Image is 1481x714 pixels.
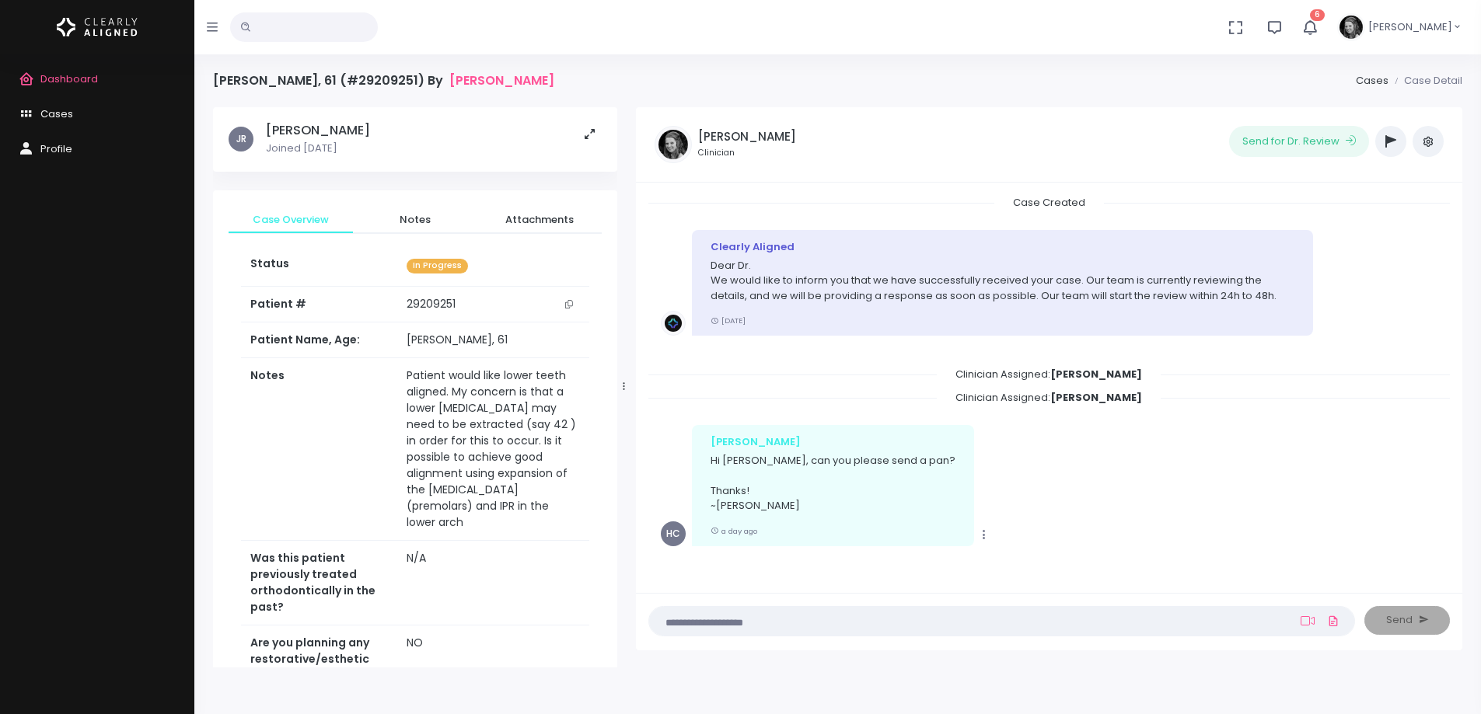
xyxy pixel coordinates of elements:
td: N/A [397,541,589,625]
div: scrollable content [648,195,1450,577]
b: [PERSON_NAME] [1050,390,1142,405]
small: [DATE] [711,315,746,326]
span: Cases [40,106,73,121]
span: Case Created [994,190,1104,214]
span: Clinician Assigned: [937,362,1161,386]
button: Send for Dr. Review [1229,126,1369,157]
span: In Progress [407,259,468,273]
span: Case Overview [241,212,341,228]
th: Status [241,246,397,286]
span: Dashboard [40,71,98,86]
b: [PERSON_NAME] [1050,367,1142,381]
small: Clinician [698,147,796,159]
th: Patient # [241,286,397,322]
th: Was this patient previously treated orthodontically in the past? [241,541,397,625]
img: Header Avatar [1337,13,1365,41]
span: JR [229,127,253,152]
li: Case Detail [1388,73,1462,89]
a: Add Loom Video [1298,615,1318,627]
h5: [PERSON_NAME] [266,123,370,138]
th: Patient Name, Age: [241,322,397,358]
span: Attachments [490,212,589,228]
td: NO [397,625,589,710]
a: Cases [1356,73,1388,88]
p: Hi [PERSON_NAME], can you please send a pan? Thanks! ~[PERSON_NAME] [711,453,955,514]
div: Clearly Aligned [711,239,1294,255]
span: HC [661,521,686,546]
a: Add Files [1324,607,1343,635]
span: 6 [1310,9,1325,21]
h4: [PERSON_NAME], 61 (#29209251) By [213,73,554,88]
small: a day ago [711,526,757,536]
td: [PERSON_NAME], 61 [397,322,589,358]
th: Are you planning any restorative/esthetic treatment? If yes, what are you planning? [241,625,397,710]
img: Logo Horizontal [57,11,138,44]
h5: [PERSON_NAME] [698,130,796,144]
p: Joined [DATE] [266,141,370,156]
th: Notes [241,358,397,541]
span: Clinician Assigned: [937,385,1161,409]
a: [PERSON_NAME] [449,73,554,88]
span: [PERSON_NAME] [1368,19,1452,35]
span: Profile [40,141,72,156]
div: scrollable content [213,107,617,667]
p: Dear Dr. We would like to inform you that we have successfully received your case. Our team is cu... [711,258,1294,304]
span: Notes [365,212,465,228]
td: 29209251 [397,287,589,322]
td: Patient would like lower teeth aligned. My concern is that a lower [MEDICAL_DATA] may need to be ... [397,358,589,541]
div: [PERSON_NAME] [711,434,955,450]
